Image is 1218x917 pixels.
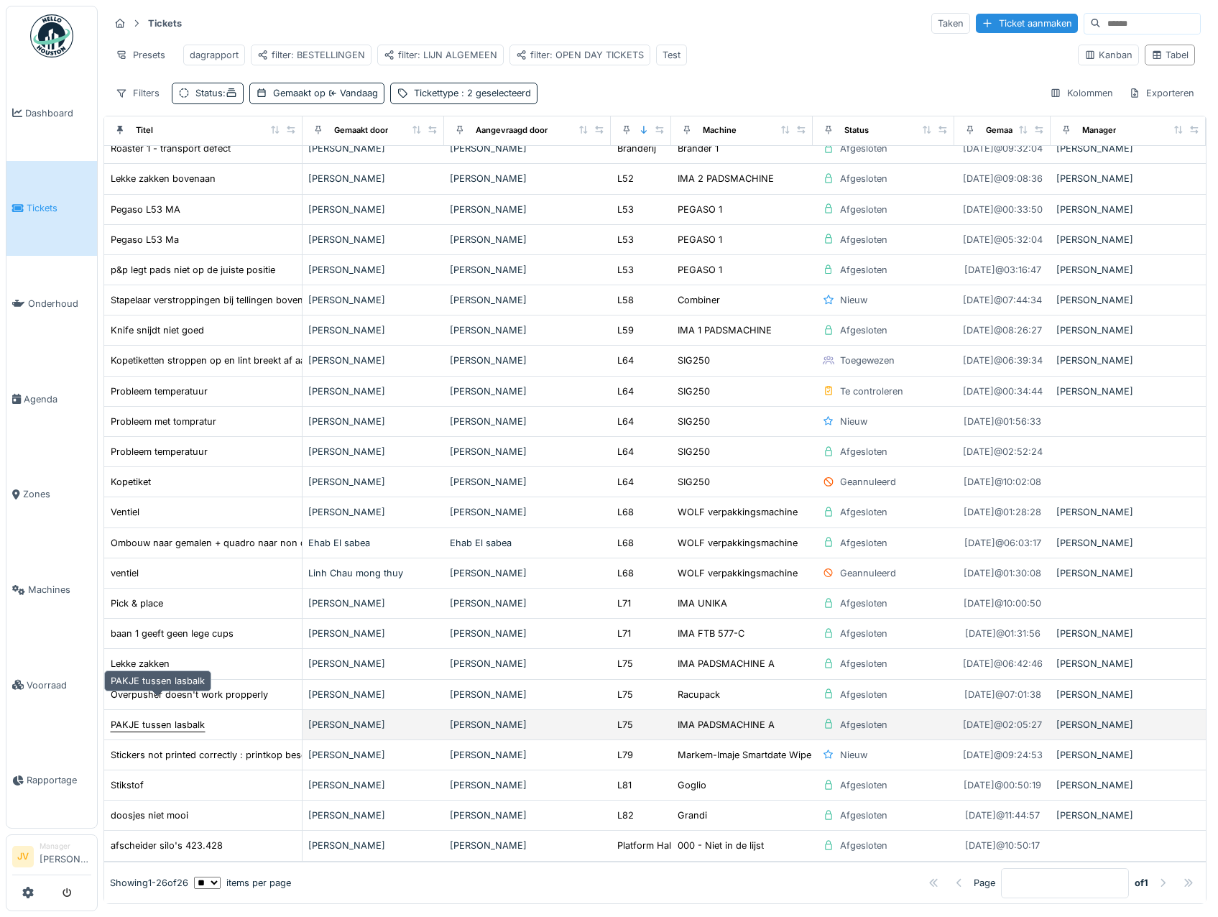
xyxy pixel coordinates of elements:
[111,657,170,671] div: Lekke zakken
[617,172,634,185] div: L52
[308,475,438,489] div: [PERSON_NAME]
[963,657,1043,671] div: [DATE] @ 06:42:46
[450,505,604,519] div: [PERSON_NAME]
[617,505,634,519] div: L68
[1082,124,1116,137] div: Manager
[111,718,205,732] div: PAKJE tussen lasbalk
[40,841,91,872] li: [PERSON_NAME]
[190,48,239,62] div: dagrapport
[111,839,223,852] div: afscheider silo's 423.428
[308,839,438,852] div: [PERSON_NAME]
[840,233,887,246] div: Afgesloten
[617,445,634,458] div: L64
[986,124,1032,137] div: Gemaakt op
[678,354,710,367] div: SIG250
[840,384,903,398] div: Te controleren
[111,778,144,792] div: Stikstof
[965,627,1041,640] div: [DATE] @ 01:31:56
[6,447,97,543] a: Zones
[1056,718,1200,732] div: [PERSON_NAME]
[678,475,710,489] div: SIG250
[703,124,737,137] div: Machine
[617,415,634,428] div: L64
[678,263,722,277] div: PEGASO 1
[1151,48,1189,62] div: Tabel
[111,536,332,550] div: Ombouw naar gemalen + quadro naar non quadro
[844,124,869,137] div: Status
[678,505,798,519] div: WOLF verpakkingsmachine
[974,876,995,890] div: Page
[111,596,163,610] div: Pick & place
[308,354,438,367] div: [PERSON_NAME]
[617,596,631,610] div: L71
[963,748,1043,762] div: [DATE] @ 09:24:53
[840,839,887,852] div: Afgesloten
[109,45,172,65] div: Presets
[840,627,887,640] div: Afgesloten
[6,351,97,447] a: Agenda
[450,263,604,277] div: [PERSON_NAME]
[1056,172,1200,185] div: [PERSON_NAME]
[12,846,34,867] li: JV
[450,172,604,185] div: [PERSON_NAME]
[840,415,867,428] div: Nieuw
[617,142,656,155] div: Branderij
[257,48,365,62] div: filter: BESTELLINGEN
[111,808,188,822] div: doosjes niet mooi
[840,323,887,337] div: Afgesloten
[450,536,604,550] div: Ehab El sabea
[840,505,887,519] div: Afgesloten
[840,203,887,216] div: Afgesloten
[308,808,438,822] div: [PERSON_NAME]
[1056,233,1200,246] div: [PERSON_NAME]
[308,566,438,580] div: Linh Chau mong thuy
[840,566,896,580] div: Geannuleerd
[678,323,772,337] div: IMA 1 PADSMACHINE
[678,536,798,550] div: WOLF verpakkingsmachine
[450,233,604,246] div: [PERSON_NAME]
[678,778,706,792] div: Goglio
[963,384,1043,398] div: [DATE] @ 00:34:44
[964,688,1041,701] div: [DATE] @ 07:01:38
[840,808,887,822] div: Afgesloten
[1084,48,1132,62] div: Kanban
[27,678,91,692] span: Voorraad
[111,748,336,762] div: Stickers not printed correctly : printkop beschadigd
[223,88,237,98] span: :
[195,86,237,100] div: Status
[308,203,438,216] div: [PERSON_NAME]
[308,415,438,428] div: [PERSON_NAME]
[308,384,438,398] div: [PERSON_NAME]
[450,384,604,398] div: [PERSON_NAME]
[450,354,604,367] div: [PERSON_NAME]
[27,201,91,215] span: Tickets
[111,688,268,701] div: Overpusher doesn't work propperly
[678,293,720,307] div: Combiner
[617,203,634,216] div: L53
[840,657,887,671] div: Afgesloten
[308,445,438,458] div: [PERSON_NAME]
[334,124,388,137] div: Gemaakt door
[840,748,867,762] div: Nieuw
[678,596,727,610] div: IMA UNIKA
[965,839,1040,852] div: [DATE] @ 10:50:17
[678,445,710,458] div: SIG250
[678,718,775,732] div: IMA PADSMACHINE A
[308,748,438,762] div: [PERSON_NAME]
[678,203,722,216] div: PEGASO 1
[1056,263,1200,277] div: [PERSON_NAME]
[1056,627,1200,640] div: [PERSON_NAME]
[840,172,887,185] div: Afgesloten
[678,415,710,428] div: SIG250
[617,778,632,792] div: L81
[1135,876,1148,890] strong: of 1
[111,415,216,428] div: Probleem met tompratur
[663,48,680,62] div: Test
[450,142,604,155] div: [PERSON_NAME]
[111,323,204,337] div: Knife snijdt niet goed
[617,354,634,367] div: L64
[12,841,91,875] a: JV Manager[PERSON_NAME]
[194,876,291,890] div: items per page
[963,354,1043,367] div: [DATE] @ 06:39:34
[963,203,1043,216] div: [DATE] @ 00:33:50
